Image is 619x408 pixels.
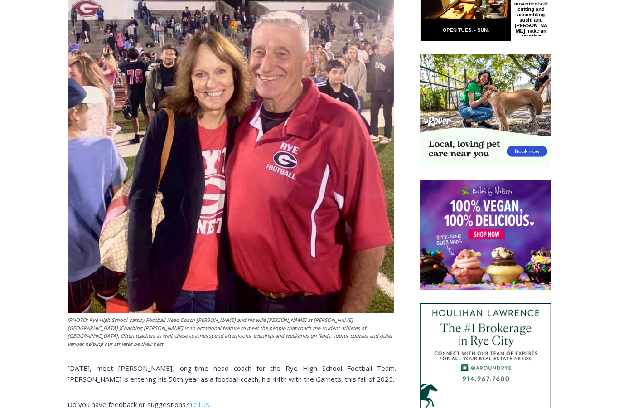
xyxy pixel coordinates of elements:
[237,90,420,111] span: Intern @ [DOMAIN_NAME]
[3,93,89,128] span: Open Tues. - Sun. [PHONE_NUMBER]
[68,316,394,348] figcaption: (PHOTO: Rye High School Varsity Football Head Coach [PERSON_NAME] and his wife [PERSON_NAME] at [...
[229,0,428,88] div: "[PERSON_NAME] and I covered the [DATE] Parade, which was a really eye opening experience as I ha...
[0,91,91,113] a: Open Tues. - Sun. [PHONE_NUMBER]
[218,88,439,113] a: Intern @ [DOMAIN_NAME]
[420,181,551,291] img: Baked by Melissa
[68,363,396,385] p: [DATE], meet [PERSON_NAME], long-time head coach for the Rye High School Football Team. [PERSON_N...
[93,57,129,108] div: "the precise, almost orchestrated movements of cutting and assembling sushi and [PERSON_NAME] mak...
[68,325,392,348] span: Coaching [PERSON_NAME] is an occasional feature to meet the people that coach the student athlete...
